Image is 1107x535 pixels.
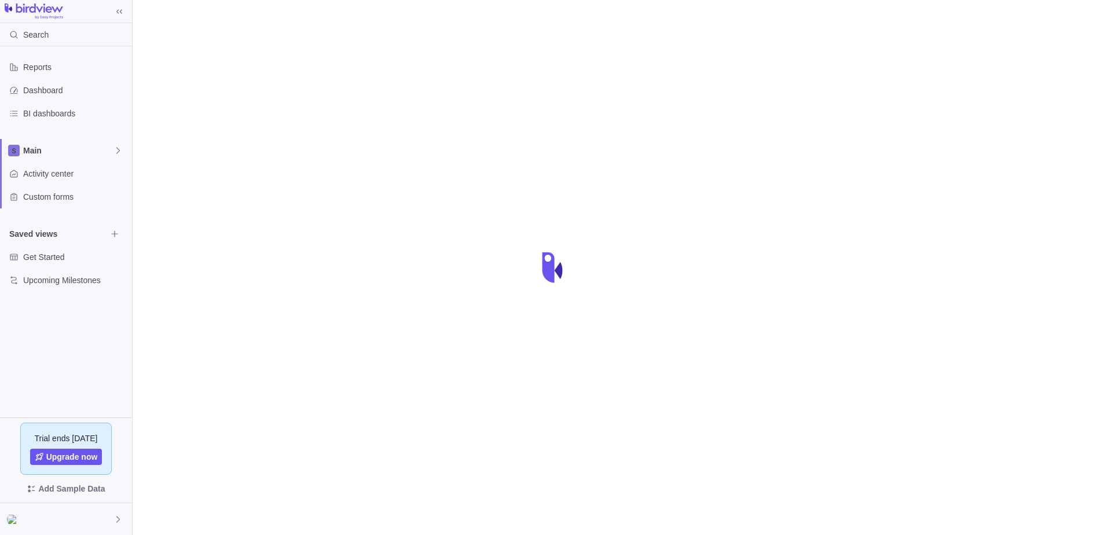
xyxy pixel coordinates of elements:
span: Upgrade now [46,451,98,463]
span: Main [23,145,113,156]
span: Saved views [9,228,107,240]
span: Activity center [23,168,127,179]
div: Tamar England [7,512,21,526]
span: Reports [23,61,127,73]
a: Upgrade now [30,449,102,465]
img: Show [7,515,21,524]
span: Upcoming Milestones [23,274,127,286]
span: BI dashboards [23,108,127,119]
div: loading [530,244,577,291]
span: Browse views [107,226,123,242]
span: Add Sample Data [38,482,105,496]
span: Custom forms [23,191,127,203]
span: Trial ends [DATE] [35,433,98,444]
img: logo [5,3,63,20]
span: Get Started [23,251,127,263]
span: Dashboard [23,85,127,96]
span: Search [23,29,49,41]
span: Add Sample Data [9,479,123,498]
